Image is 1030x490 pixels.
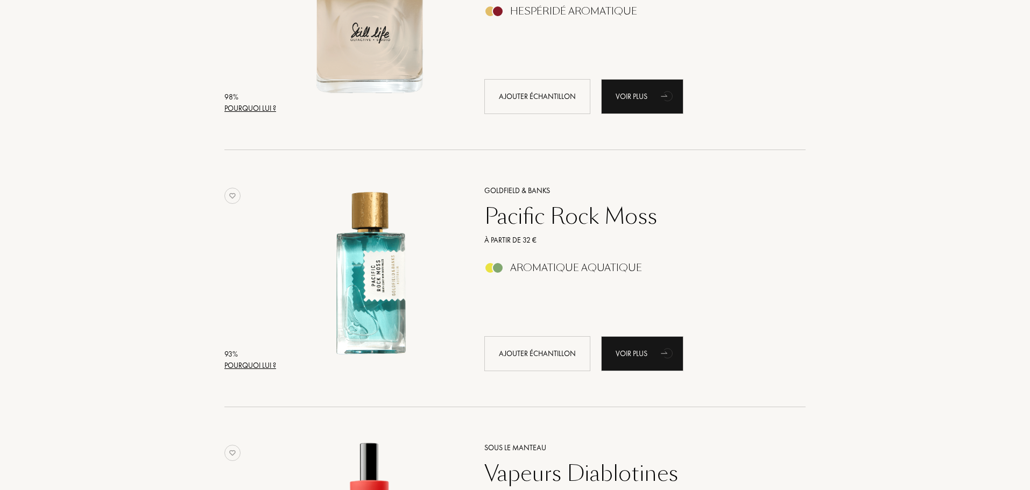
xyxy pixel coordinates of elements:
div: Pourquoi lui ? [224,360,276,371]
div: Pourquoi lui ? [224,103,276,114]
a: Goldfield & Banks [476,185,790,196]
a: Hespéridé Aromatique [476,9,790,20]
a: Aromatique Aquatique [476,265,790,276]
a: Vapeurs Diablotines [476,460,790,486]
a: À partir de 32 € [476,235,790,246]
div: Voir plus [601,336,683,371]
a: Pacific Rock Moss [476,203,790,229]
div: Ajouter échantillon [484,336,590,371]
div: 93 % [224,349,276,360]
div: Ajouter échantillon [484,79,590,114]
div: animation [657,342,679,364]
div: 98 % [224,91,276,103]
a: Voir plusanimation [601,336,683,371]
a: Sous le Manteau [476,442,790,453]
img: no_like_p.png [224,445,241,461]
div: Aromatique Aquatique [510,262,642,274]
div: Voir plus [601,79,683,114]
div: Hespéridé Aromatique [510,5,637,17]
div: animation [657,85,679,106]
img: Pacific Rock Moss Goldfield & Banks [280,183,459,363]
a: Voir plusanimation [601,79,683,114]
a: Pacific Rock Moss Goldfield & Banks [280,172,468,383]
img: no_like_p.png [224,188,241,204]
